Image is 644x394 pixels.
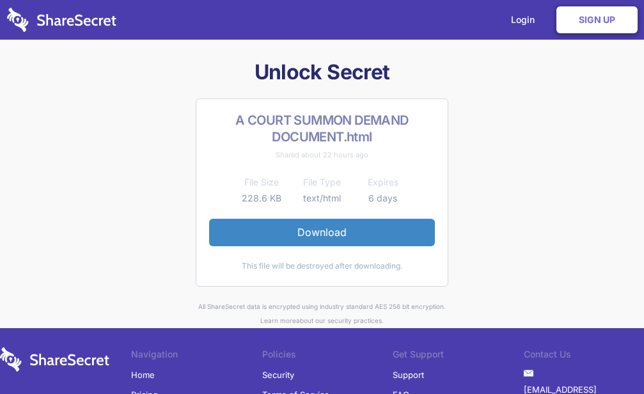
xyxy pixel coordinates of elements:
[292,175,352,190] th: File Type
[209,112,435,145] h2: A COURT SUMMON DEMAND DOCUMENT.html
[7,8,116,32] img: logo-wordmark-white-trans-d4663122ce5f474addd5e946df7df03e33cb6a1c49d2221995e7729f52c070b2.svg
[292,191,352,206] td: text/html
[209,259,435,273] div: This file will be destroyed after downloading.
[77,59,568,86] h1: Unlock Secret
[209,148,435,162] div: Shared about 22 hours ago
[231,175,292,190] th: File Size
[262,365,294,384] a: Security
[393,347,524,365] li: Get Support
[260,317,296,324] a: Learn more
[131,347,262,365] li: Navigation
[209,219,435,246] a: Download
[77,299,568,328] div: All ShareSecret data is encrypted using industry standard AES 256 bit encryption. about our secur...
[352,191,413,206] td: 6 days
[231,191,292,206] td: 228.6 KB
[352,175,413,190] th: Expires
[262,347,393,365] li: Policies
[556,6,638,33] a: Sign Up
[131,365,155,384] a: Home
[393,365,424,384] a: Support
